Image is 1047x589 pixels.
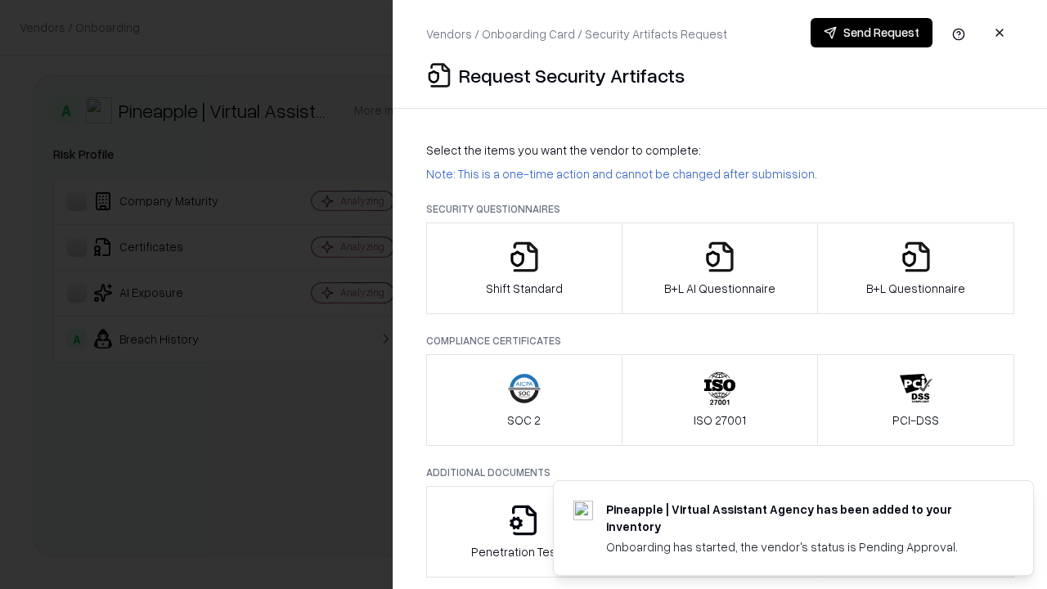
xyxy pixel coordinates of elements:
[817,354,1014,446] button: PCI-DSS
[426,223,622,314] button: Shift Standard
[426,486,622,578] button: Penetration Testing
[622,223,819,314] button: B+L AI Questionnaire
[426,354,622,446] button: SOC 2
[426,202,1014,216] p: Security Questionnaires
[507,411,541,429] p: SOC 2
[426,25,727,43] p: Vendors / Onboarding Card / Security Artifacts Request
[426,165,1014,182] p: Note: This is a one-time action and cannot be changed after submission.
[892,411,939,429] p: PCI-DSS
[471,543,577,560] p: Penetration Testing
[459,62,685,88] p: Request Security Artifacts
[811,18,932,47] button: Send Request
[606,501,994,535] div: Pineapple | Virtual Assistant Agency has been added to your inventory
[573,501,593,520] img: trypineapple.com
[426,334,1014,348] p: Compliance Certificates
[694,411,746,429] p: ISO 27001
[606,538,994,555] div: Onboarding has started, the vendor's status is Pending Approval.
[664,280,775,297] p: B+L AI Questionnaire
[426,142,1014,159] p: Select the items you want the vendor to complete:
[817,223,1014,314] button: B+L Questionnaire
[486,280,563,297] p: Shift Standard
[426,465,1014,479] p: Additional Documents
[622,354,819,446] button: ISO 27001
[866,280,965,297] p: B+L Questionnaire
